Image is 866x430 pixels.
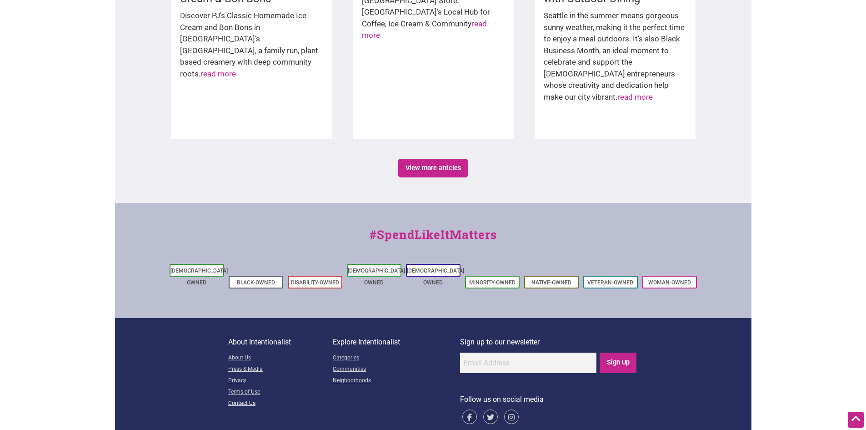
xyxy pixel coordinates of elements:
a: Privacy [228,375,333,387]
input: Sign Up [600,353,636,373]
a: View more articles [398,159,468,177]
a: Contact Us [228,398,333,410]
a: [DEMOGRAPHIC_DATA]-Owned [348,268,407,286]
div: Scroll Back to Top [848,412,864,428]
div: #SpendLikeItMatters [115,226,751,253]
a: Disability-Owned [291,279,339,286]
a: Black-Owned [237,279,275,286]
p: About Intentionalist [228,336,333,348]
p: Follow us on social media [460,394,638,405]
a: read more [200,69,236,78]
div: Seattle in the summer means gorgeous sunny weather, making it the perfect time to enjoy a meal ou... [544,10,686,112]
a: Native-Owned [531,279,571,286]
a: [DEMOGRAPHIC_DATA]-Owned [407,268,466,286]
a: Terms of Use [228,387,333,398]
a: Neighborhoods [333,375,460,387]
a: [DEMOGRAPHIC_DATA]-Owned [170,268,230,286]
a: Woman-Owned [648,279,691,286]
a: Veteran-Owned [587,279,633,286]
a: Categories [333,353,460,364]
a: Press & Media [228,364,333,375]
div: Discover PJ’s Classic Homemade Ice Cream and Bon Bons in [GEOGRAPHIC_DATA]’s [GEOGRAPHIC_DATA], a... [180,10,323,89]
p: Explore Intentionalist [333,336,460,348]
a: About Us [228,353,333,364]
a: Communities [333,364,460,375]
p: Sign up to our newsletter [460,336,638,348]
input: Email Address [460,353,596,373]
a: read more [617,92,653,101]
a: Minority-Owned [469,279,516,286]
